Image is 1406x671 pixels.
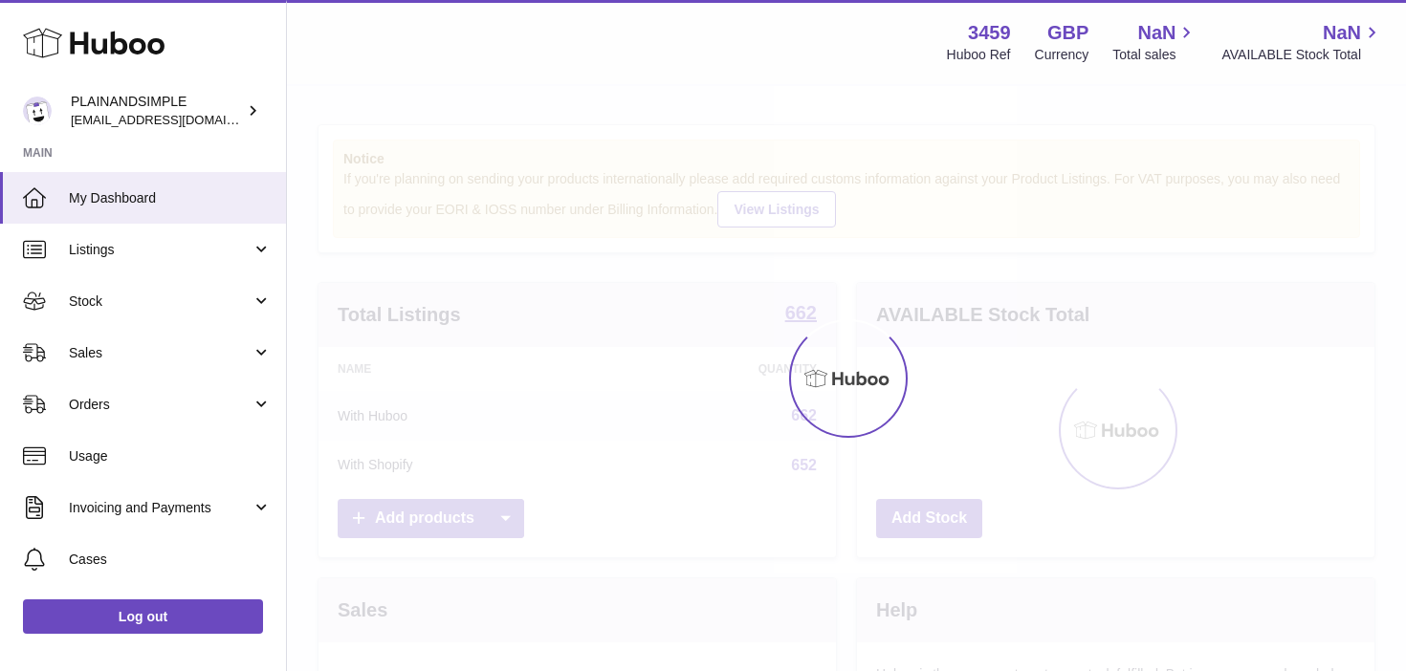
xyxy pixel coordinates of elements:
[1137,20,1175,46] span: NaN
[69,189,272,207] span: My Dashboard
[71,112,281,127] span: [EMAIL_ADDRESS][DOMAIN_NAME]
[69,344,252,362] span: Sales
[1323,20,1361,46] span: NaN
[968,20,1011,46] strong: 3459
[71,93,243,129] div: PLAINANDSIMPLE
[1221,20,1383,64] a: NaN AVAILABLE Stock Total
[69,447,272,465] span: Usage
[23,97,52,125] img: duco@plainandsimple.com
[1047,20,1088,46] strong: GBP
[69,396,252,414] span: Orders
[947,46,1011,64] div: Huboo Ref
[69,551,272,569] span: Cases
[1112,46,1197,64] span: Total sales
[69,241,252,259] span: Listings
[1035,46,1089,64] div: Currency
[1112,20,1197,64] a: NaN Total sales
[69,499,252,517] span: Invoicing and Payments
[23,599,263,634] a: Log out
[1221,46,1383,64] span: AVAILABLE Stock Total
[69,292,252,311] span: Stock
